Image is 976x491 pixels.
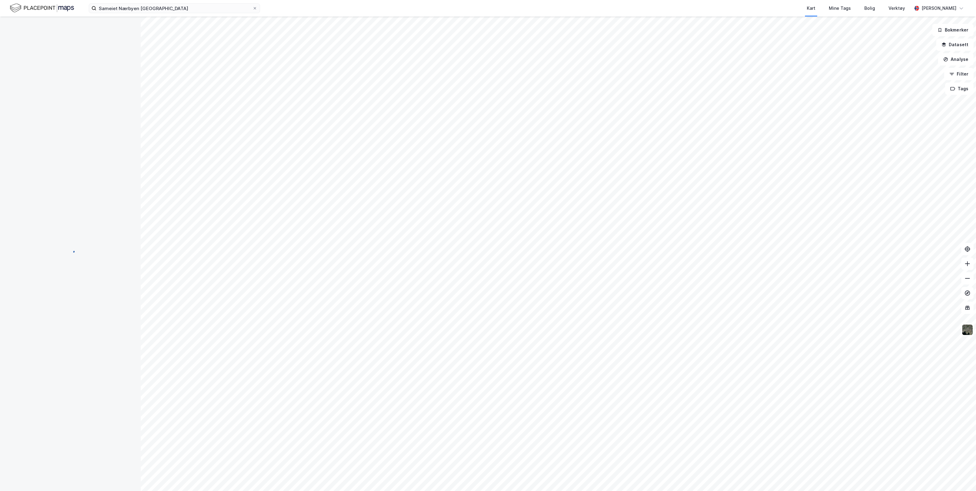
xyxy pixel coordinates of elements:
[962,324,973,336] img: 9k=
[932,24,974,36] button: Bokmerker
[807,5,815,12] div: Kart
[936,39,974,51] button: Datasett
[945,83,974,95] button: Tags
[96,4,252,13] input: Søk på adresse, matrikkel, gårdeiere, leietakere eller personer
[888,5,905,12] div: Verktøy
[944,68,974,80] button: Filter
[945,462,976,491] iframe: Chat Widget
[922,5,956,12] div: [PERSON_NAME]
[938,53,974,65] button: Analyse
[10,3,74,13] img: logo.f888ab2527a4732fd821a326f86c7f29.svg
[65,245,75,255] img: spinner.a6d8c91a73a9ac5275cf975e30b51cfb.svg
[829,5,851,12] div: Mine Tags
[864,5,875,12] div: Bolig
